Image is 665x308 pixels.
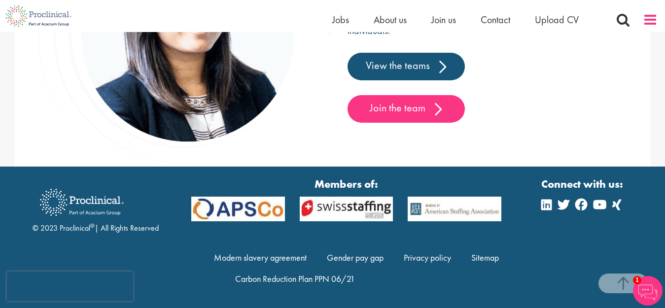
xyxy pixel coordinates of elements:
[90,222,95,230] sup: ®
[348,95,465,123] a: Join the team
[431,13,456,26] a: Join us
[633,276,663,306] img: Chatbot
[191,176,502,192] strong: Members of:
[471,252,499,263] a: Sitemap
[184,197,292,221] img: APSCo
[332,13,349,26] a: Jobs
[348,53,465,80] a: View the teams
[541,176,625,192] strong: Connect with us:
[33,182,131,223] img: Proclinical Recruitment
[214,252,307,263] a: Modern slavery agreement
[292,197,401,221] img: APSCo
[404,252,451,263] a: Privacy policy
[481,13,510,26] a: Contact
[633,276,641,284] span: 1
[327,252,384,263] a: Gender pay gap
[535,13,579,26] a: Upload CV
[374,13,407,26] a: About us
[400,197,509,221] img: APSCo
[33,181,159,234] div: © 2023 Proclinical | All Rights Reserved
[7,272,133,301] iframe: reCAPTCHA
[235,273,355,284] a: Carbon Reduction Plan PPN 06/21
